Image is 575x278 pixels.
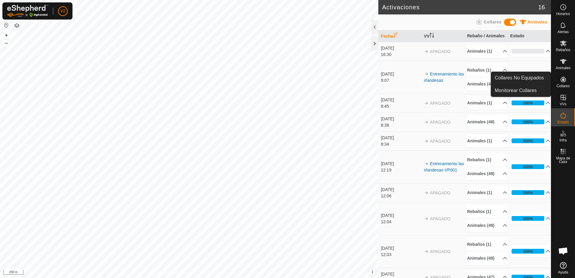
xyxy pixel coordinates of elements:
[158,270,193,276] a: Política de Privacidad
[372,269,373,274] span: i
[381,51,421,58] div: 16:30
[424,120,429,125] img: arrow
[381,116,421,122] div: [DATE]
[523,190,533,196] div: 100%
[551,260,575,276] a: Ayuda
[424,72,429,76] img: arrow
[558,270,568,274] span: Ayuda
[523,164,533,170] div: 100%
[556,12,570,16] span: Horarios
[484,20,501,24] span: Collares
[491,85,551,97] a: Monitorear Collares
[422,30,465,42] th: VV
[429,34,434,39] p-sorticon: Activar para ordenar
[430,120,450,125] span: APAGADO
[510,187,551,199] p-accordion-header: 100%
[467,186,507,199] p-accordion-header: Animales (1)
[467,238,507,251] p-accordion-header: Rebaños (1)
[430,216,450,221] span: APAGADO
[512,190,545,195] div: 100%
[512,164,545,169] div: 100%
[510,245,551,257] p-accordion-header: 100%
[381,187,421,193] div: [DATE]
[381,167,421,173] div: 12:19
[381,245,421,252] div: [DATE]
[430,249,450,254] span: APAGADO
[3,32,10,39] button: +
[430,190,450,195] span: APAGADO
[381,45,421,51] div: [DATE]
[13,22,20,29] button: Capas del Mapa
[381,135,421,141] div: [DATE]
[467,219,507,232] p-accordion-header: Animales (49)
[3,39,10,47] button: –
[467,252,507,265] p-accordion-header: Animales (49)
[3,22,10,29] button: Restablecer Mapa
[424,216,429,221] img: arrow
[523,138,533,144] div: 100%
[424,101,429,106] img: arrow
[381,212,421,219] div: [DATE]
[465,30,508,42] th: Rebaño / Animales
[523,100,533,106] div: 100%
[467,153,507,167] p-accordion-header: Rebaños (1)
[510,116,551,128] p-accordion-header: 100%
[553,156,573,164] span: Mapa de Calor
[467,45,507,58] p-accordion-header: Animales (1)
[381,271,421,277] div: [DATE]
[558,120,569,124] span: Estado
[382,4,538,11] h2: Activaciones
[467,63,507,77] p-accordion-header: Rebaños (1)
[523,119,533,125] div: 100%
[558,30,569,34] span: Alertas
[381,77,421,84] div: 9:07
[495,74,544,82] span: Collares No Equipados
[430,101,450,106] span: APAGADO
[556,66,570,70] span: Animales
[467,96,507,110] p-accordion-header: Animales (1)
[510,161,551,173] p-accordion-header: 100%
[556,84,570,88] span: Collares
[523,249,533,254] div: 100%
[424,161,464,172] a: Entrenamiento las irlandesas-VP001
[491,72,551,84] a: Collares No Equipados
[512,216,545,221] div: 100%
[430,139,450,144] span: APAGADO
[510,97,551,109] p-accordion-header: 100%
[430,49,450,54] span: APAGADO
[378,30,421,42] th: Fecha
[510,212,551,224] p-accordion-header: 100%
[510,45,551,57] p-accordion-header: 0%
[424,161,429,166] img: arrow
[512,49,545,54] div: 0%
[560,102,566,106] span: VVs
[381,141,421,147] div: 8:34
[523,216,533,221] div: 100%
[424,190,429,195] img: arrow
[381,97,421,103] div: [DATE]
[538,3,545,12] span: 16
[559,138,567,142] span: Infra
[512,249,545,254] div: 100%
[508,30,551,42] th: Estado
[512,138,545,143] div: 100%
[424,72,464,83] a: Entrenamiento las irlandesas
[467,134,507,148] p-accordion-header: Animales (1)
[200,270,220,276] a: Contáctenos
[467,115,507,129] p-accordion-header: Animales (49)
[381,122,421,128] div: 8:38
[554,242,572,260] div: Chat abierto
[510,71,551,83] p-accordion-header: 97%
[381,103,421,110] div: 8:45
[424,139,429,144] img: arrow
[381,71,421,77] div: [DATE]
[510,135,551,147] p-accordion-header: 100%
[393,34,398,39] p-sorticon: Activar para ordenar
[381,161,421,167] div: [DATE]
[467,167,507,181] p-accordion-header: Animales (49)
[381,219,421,225] div: 12:04
[369,269,376,275] button: i
[60,8,65,14] span: V2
